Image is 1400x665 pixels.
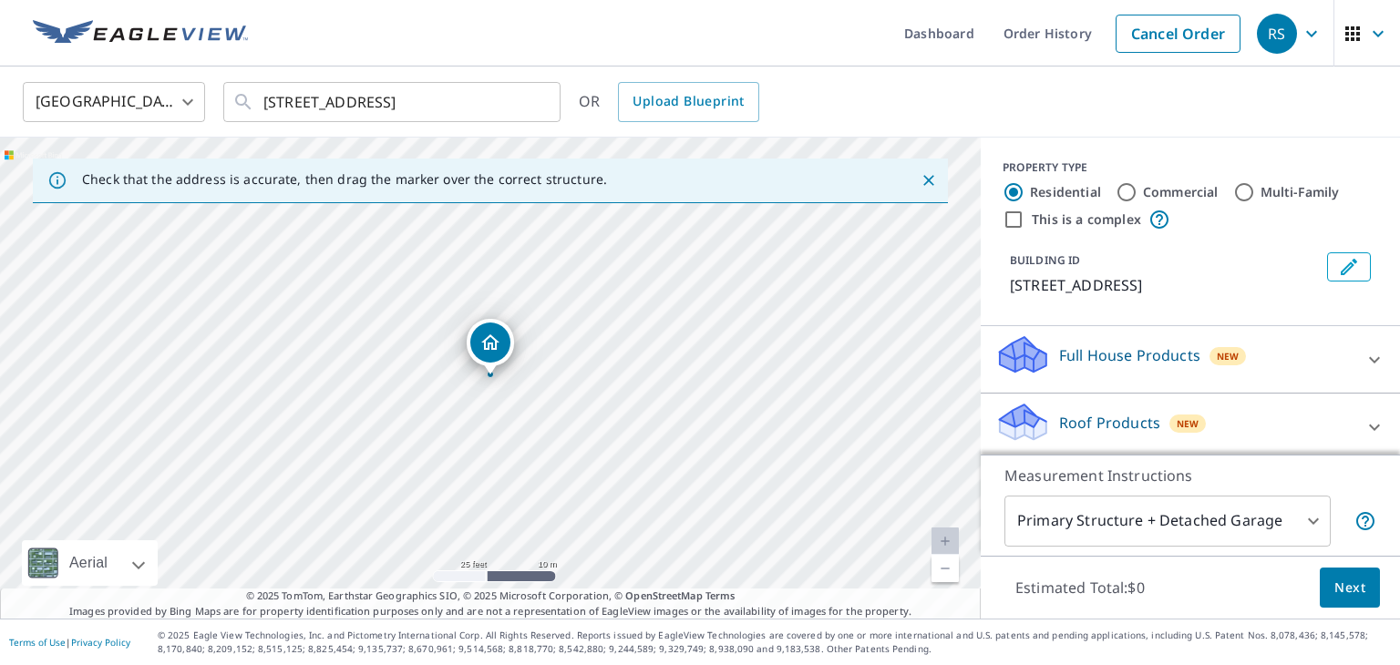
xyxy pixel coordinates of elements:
[618,82,758,122] a: Upload Blueprint
[1010,252,1080,268] p: BUILDING ID
[579,82,759,122] div: OR
[1059,412,1160,434] p: Roof Products
[1217,349,1240,363] span: New
[995,333,1385,385] div: Full House ProductsNew
[932,527,959,555] a: Current Level 20, Zoom In Disabled
[1320,568,1380,609] button: Next
[1257,14,1297,54] div: RS
[158,629,1391,656] p: © 2025 Eagle View Technologies, Inc. and Pictometry International Corp. All Rights Reserved. Repo...
[705,588,736,602] a: Terms
[1010,274,1320,296] p: [STREET_ADDRESS]
[633,90,744,113] span: Upload Blueprint
[9,637,130,648] p: |
[64,540,113,586] div: Aerial
[22,540,158,586] div: Aerial
[71,636,130,649] a: Privacy Policy
[1001,568,1159,608] p: Estimated Total: $0
[1004,496,1331,547] div: Primary Structure + Detached Garage
[1059,344,1200,366] p: Full House Products
[1327,252,1371,281] button: Edit building 1
[23,77,205,128] div: [GEOGRAPHIC_DATA]
[1116,15,1240,53] a: Cancel Order
[917,169,941,192] button: Close
[82,171,607,188] p: Check that the address is accurate, then drag the marker over the correct structure.
[1032,210,1141,229] label: This is a complex
[246,588,736,604] span: © 2025 TomTom, Earthstar Geographics SIO, © 2025 Microsoft Corporation, ©
[33,20,248,47] img: EV Logo
[1003,159,1378,176] div: PROPERTY TYPE
[1030,183,1101,201] label: Residential
[1261,183,1340,201] label: Multi-Family
[1354,510,1376,532] span: Your report will include the primary structure and a detached garage if one exists.
[1143,183,1219,201] label: Commercial
[995,401,1385,453] div: Roof ProductsNew
[263,77,523,128] input: Search by address or latitude-longitude
[625,588,702,602] a: OpenStreetMap
[9,636,66,649] a: Terms of Use
[1334,577,1365,599] span: Next
[1004,465,1376,486] p: Measurement Instructions
[1177,416,1199,431] span: New
[932,555,959,582] a: Current Level 20, Zoom Out
[467,319,514,375] div: Dropped pin, building 1, Residential property, 2541 SE Marius St Port Saint Lucie, FL 34952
